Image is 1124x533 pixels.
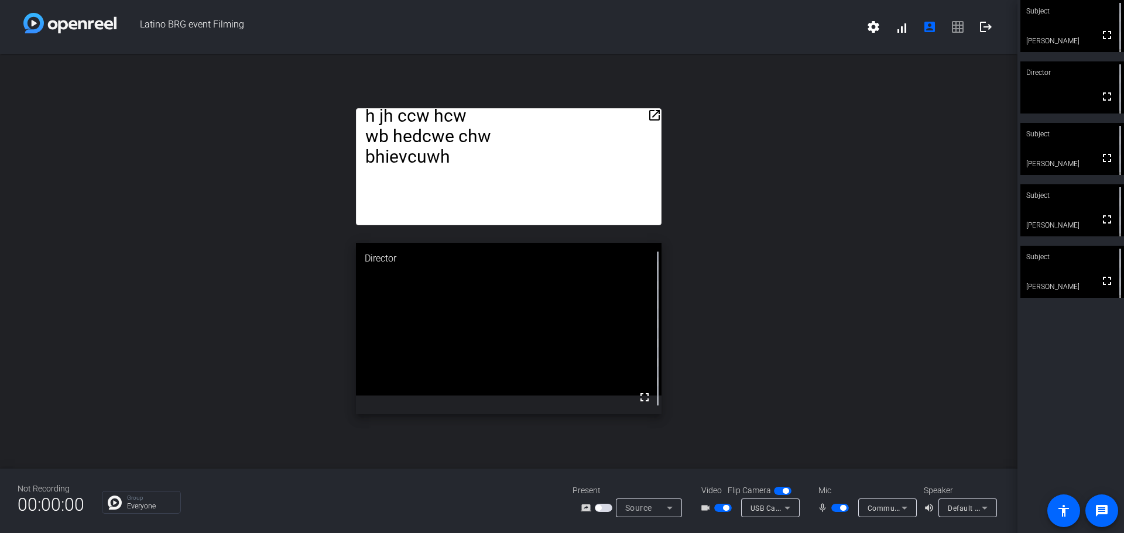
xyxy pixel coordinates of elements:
mat-icon: mic_none [817,501,831,515]
div: Subject [1020,184,1124,207]
mat-icon: account_box [923,20,937,34]
span: 00:00:00 [18,490,84,519]
mat-icon: fullscreen [1100,212,1114,226]
mat-icon: fullscreen [1100,28,1114,42]
mat-icon: fullscreen [1100,151,1114,165]
p: bhievcuwh [365,146,652,167]
button: signal_cellular_alt [887,13,916,41]
mat-icon: message [1095,504,1109,518]
mat-icon: open_in_new [647,108,662,122]
span: Communications - Microphone (USB 2.0 Camera) (0c45:636b) [868,503,1080,513]
img: Chat Icon [108,496,122,510]
img: white-gradient.svg [23,13,116,33]
p: wb hedcwe chw [365,126,652,146]
mat-icon: fullscreen [1100,90,1114,104]
span: Video [701,484,722,497]
div: Subject [1020,123,1124,145]
div: Mic [807,484,924,497]
p: Group [127,495,174,501]
div: Present [573,484,690,497]
span: Source [625,503,652,513]
div: Director [356,243,661,274]
mat-icon: accessibility [1057,504,1071,518]
mat-icon: fullscreen [1100,274,1114,288]
div: Speaker [924,484,994,497]
div: Director [1020,61,1124,84]
div: Not Recording [18,483,84,495]
span: Flip Camera [728,484,771,497]
mat-icon: screen_share_outline [581,501,595,515]
span: Default - Speakers (Realtek(R) Audio) [948,503,1074,513]
mat-icon: logout [979,20,993,34]
p: h jh ccw hcw [365,105,652,126]
p: Everyone [127,503,174,510]
mat-icon: volume_up [924,501,938,515]
mat-icon: videocam_outline [700,501,714,515]
mat-icon: settings [866,20,880,34]
span: Latino BRG event Filming [116,13,859,41]
mat-icon: fullscreen [638,390,652,404]
span: USB Camera (0c45:636b) [751,503,837,513]
div: Subject [1020,246,1124,268]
